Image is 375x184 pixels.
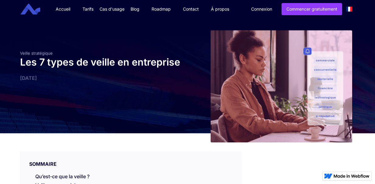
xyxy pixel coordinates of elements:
img: Made in Webflow [334,174,370,178]
a: Qu’est-ce que la veille ? [35,173,89,179]
div: Cas d'usage [100,6,124,12]
a: Commencer gratuitement [282,3,342,15]
h1: Les 7 types de veille en entreprise [20,56,184,69]
div: [DATE] [20,75,184,81]
div: Veille stratégique [20,51,184,56]
div: SOMMAIRE [20,152,241,167]
a: Connexion [247,3,277,15]
a: home [25,4,45,15]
